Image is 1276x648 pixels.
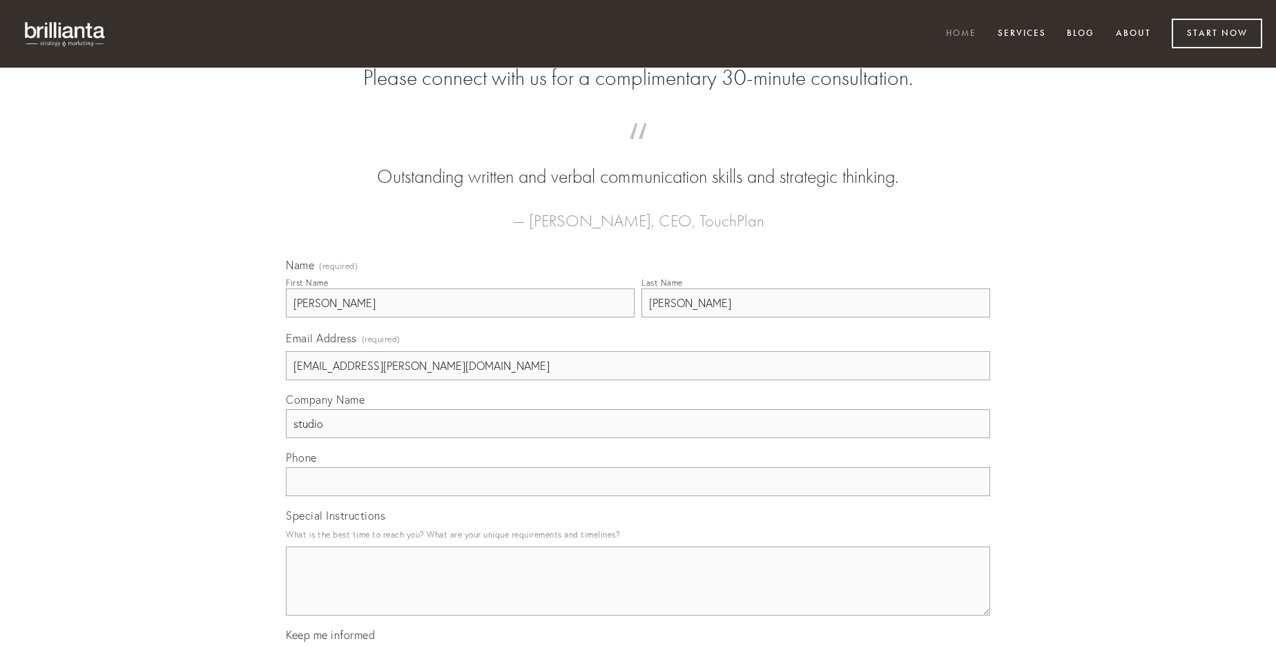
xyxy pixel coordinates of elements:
[286,65,990,91] h2: Please connect with us for a complimentary 30-minute consultation.
[937,23,985,46] a: Home
[989,23,1055,46] a: Services
[286,258,314,272] span: Name
[308,190,968,235] figcaption: — [PERSON_NAME], CEO, TouchPlan
[1107,23,1160,46] a: About
[641,277,683,288] div: Last Name
[286,331,357,345] span: Email Address
[286,509,385,522] span: Special Instructions
[1058,23,1103,46] a: Blog
[319,262,358,271] span: (required)
[286,451,317,464] span: Phone
[286,525,990,544] p: What is the best time to reach you? What are your unique requirements and timelines?
[308,137,968,190] blockquote: Outstanding written and verbal communication skills and strategic thinking.
[286,628,375,642] span: Keep me informed
[362,330,400,348] span: (required)
[286,393,365,406] span: Company Name
[286,277,328,288] div: First Name
[308,137,968,164] span: “
[14,14,117,54] img: brillianta - research, strategy, marketing
[1172,19,1262,48] a: Start Now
